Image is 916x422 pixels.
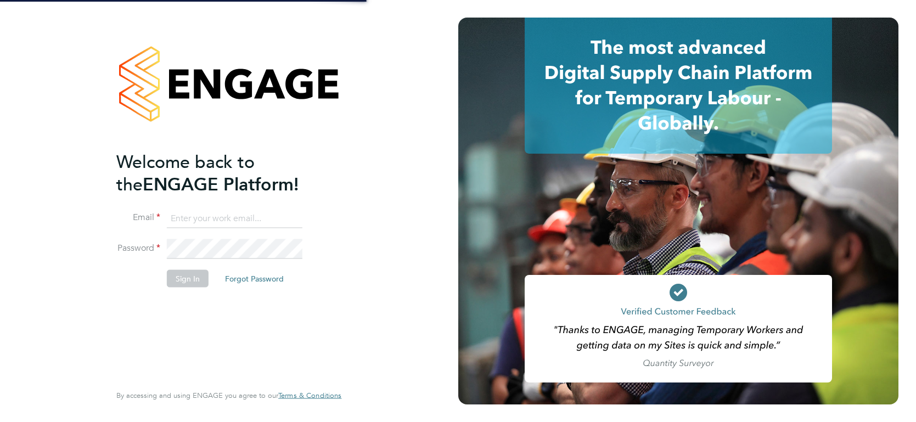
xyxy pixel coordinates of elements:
[116,150,330,195] h2: ENGAGE Platform!
[116,243,160,254] label: Password
[116,212,160,223] label: Email
[116,391,341,400] span: By accessing and using ENGAGE you agree to our
[167,270,209,288] button: Sign In
[167,209,302,228] input: Enter your work email...
[216,270,293,288] button: Forgot Password
[278,391,341,400] a: Terms & Conditions
[116,151,255,195] span: Welcome back to the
